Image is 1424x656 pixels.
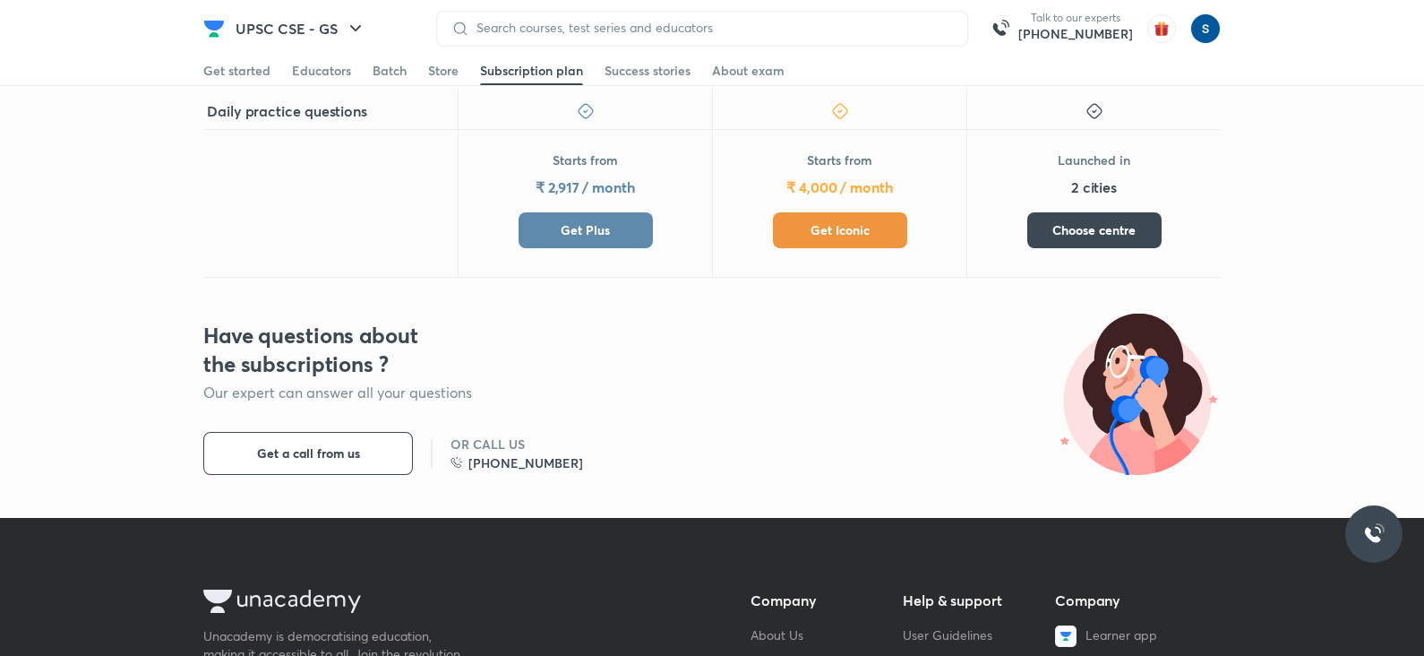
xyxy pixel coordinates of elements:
[605,56,691,85] a: Success stories
[605,62,691,80] div: Success stories
[773,212,907,248] button: Get Iconic
[751,626,803,643] a: About Us
[480,62,583,80] div: Subscription plan
[450,453,583,472] a: [PHONE_NUMBER]
[751,590,888,611] h5: Company
[1071,177,1117,198] h5: 2 cities
[811,221,870,239] span: Get Iconic
[203,590,361,613] img: Unacademy Logo
[373,62,407,80] div: Batch
[536,177,635,198] h5: ₹ 2,917 / month
[903,626,992,643] a: User Guidelines
[712,62,785,80] div: About exam
[553,151,618,169] p: Starts from
[1363,523,1385,545] img: ttu
[786,177,893,198] h5: ₹ 4,000 / month
[469,21,953,35] input: Search courses, test series and educators
[480,56,583,85] a: Subscription plan
[207,100,367,122] h5: Daily practice questions
[982,11,1018,47] img: call-us
[292,62,351,80] div: Educators
[257,445,360,462] span: Get a call from us
[807,151,872,169] p: Starts from
[1058,151,1130,169] p: Launched in
[225,11,377,47] button: UPSC CSE - GS
[1059,314,1221,475] img: illustration
[1190,13,1221,44] img: simran kumari
[1055,590,1193,611] h5: Company
[1055,626,1077,647] img: Learner app
[1027,212,1162,248] button: Choose centre
[561,221,610,239] span: Get Plus
[203,62,270,80] div: Get started
[428,56,459,85] a: Store
[712,56,785,85] a: About exam
[203,56,270,85] a: Get started
[203,432,413,475] button: Get a call from us
[903,590,1041,611] h5: Help & support
[1052,221,1136,239] span: Choose centre
[519,212,653,248] button: Get Plus
[450,436,583,453] h6: OR CALL US
[203,18,225,39] img: Company Logo
[292,56,351,85] a: Educators
[1018,11,1133,25] p: Talk to our experts
[1055,626,1193,647] a: Learner app
[203,321,446,378] h3: Have questions about the subscriptions ?
[1147,14,1176,43] img: avatar
[468,453,583,472] h6: [PHONE_NUMBER]
[203,382,608,403] p: Our expert can answer all your questions
[1018,25,1133,43] a: [PHONE_NUMBER]
[428,62,459,80] div: Store
[373,56,407,85] a: Batch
